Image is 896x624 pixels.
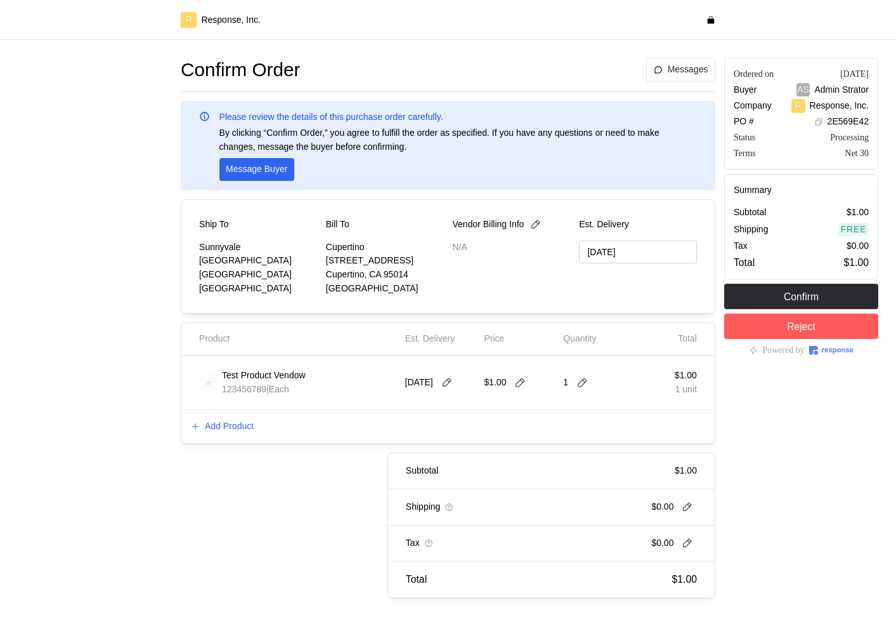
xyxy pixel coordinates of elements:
p: Tax [734,239,748,253]
span: | Each [266,384,289,394]
button: Reject [724,314,878,339]
p: Response, Inc. [201,13,260,27]
p: Subtotal [734,206,766,220]
div: Processing [830,131,869,144]
button: Message Buyer [219,158,294,181]
p: R [186,13,192,27]
p: [GEOGRAPHIC_DATA] [199,254,317,268]
p: Shipping [734,223,769,237]
p: 1 unit [675,383,697,397]
p: Est. Delivery [579,218,697,232]
p: N/A [453,241,571,255]
p: Admin Strator [814,83,869,97]
p: $1.00 [844,255,869,270]
div: Net 30 [845,147,869,160]
p: Test Product Vendow [222,369,306,383]
p: Cupertino [326,241,444,255]
p: Reject [787,319,815,335]
p: $0.00 [651,536,673,550]
p: Company [734,99,772,113]
p: Ship To [199,218,228,232]
div: Ordered on [734,67,774,81]
p: Buyer [734,83,757,97]
p: $1.00 [675,464,697,478]
p: AS [797,83,809,97]
p: [STREET_ADDRESS] [326,254,444,268]
button: Confirm [724,284,878,309]
p: $0.00 [651,500,673,514]
p: Add Product [205,420,254,434]
p: Tax [406,536,420,550]
p: $0.00 [847,239,869,253]
p: Total [678,332,697,346]
p: [GEOGRAPHIC_DATA] [199,282,317,296]
p: [DATE] [405,376,433,390]
p: Shipping [406,500,441,514]
p: Messages [668,63,708,77]
div: Status [734,131,755,144]
p: [GEOGRAPHIC_DATA] [326,282,444,296]
p: Subtotal [406,464,438,478]
p: Sunnyvale [199,241,317,255]
p: Price [484,332,504,346]
p: PO # [734,115,754,129]
p: Confirm [784,289,819,305]
p: Message Buyer [226,163,287,176]
img: Response Logo [809,346,854,355]
p: $1.00 [484,376,506,390]
p: By clicking “Confirm Order,” you agree to fulfill the order as specified. If you have any questio... [219,126,697,154]
div: Terms [734,147,756,160]
p: Total [734,255,755,270]
button: Messages [646,58,715,82]
p: $1.00 [847,206,869,220]
input: MM/DD/YYYY [579,241,697,264]
p: 1 [563,376,568,390]
h1: Confirm Order [181,58,300,83]
p: Please review the details of this purchase order carefully. [219,110,443,124]
p: $1.00 [672,571,697,587]
p: Powered by [762,343,805,357]
p: Product [199,332,230,346]
p: Free [841,223,867,237]
p: Cupertino, CA 95014 [326,268,444,282]
img: svg%3e [199,374,218,392]
p: Response, Inc. [810,99,869,113]
p: Bill To [326,218,349,232]
p: Total [406,571,427,587]
div: [DATE] [840,67,869,81]
p: Vendor Billing Info [453,218,524,232]
span: 123456789 [222,384,266,394]
button: Add Product [190,419,254,434]
p: R [795,99,802,113]
p: Est. Delivery [405,332,455,346]
h5: Summary [734,183,869,197]
p: Quantity [563,332,596,346]
p: 2E569E42 [828,115,869,129]
p: [GEOGRAPHIC_DATA] [199,268,317,282]
p: $1.00 [675,369,697,383]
